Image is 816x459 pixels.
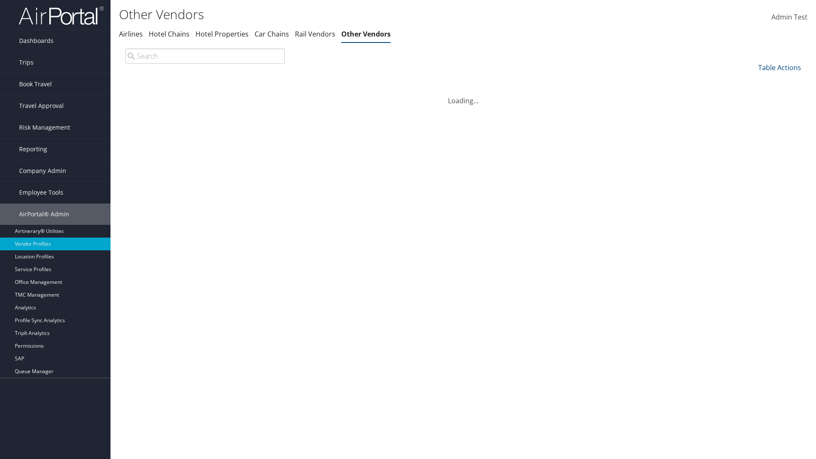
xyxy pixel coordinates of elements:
[771,12,807,22] span: Admin Test
[19,30,54,51] span: Dashboards
[195,29,249,39] a: Hotel Properties
[19,160,66,181] span: Company Admin
[341,29,391,39] a: Other Vendors
[149,29,190,39] a: Hotel Chains
[19,6,104,25] img: airportal-logo.png
[19,182,63,203] span: Employee Tools
[19,74,52,95] span: Book Travel
[19,204,69,225] span: AirPortal® Admin
[119,6,578,23] h1: Other Vendors
[125,48,285,64] input: Search
[119,29,143,39] a: Airlines
[255,29,289,39] a: Car Chains
[295,29,335,39] a: Rail Vendors
[119,85,807,106] div: Loading...
[19,52,34,73] span: Trips
[758,63,801,72] a: Table Actions
[19,117,70,138] span: Risk Management
[19,95,64,116] span: Travel Approval
[19,139,47,160] span: Reporting
[771,4,807,31] a: Admin Test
